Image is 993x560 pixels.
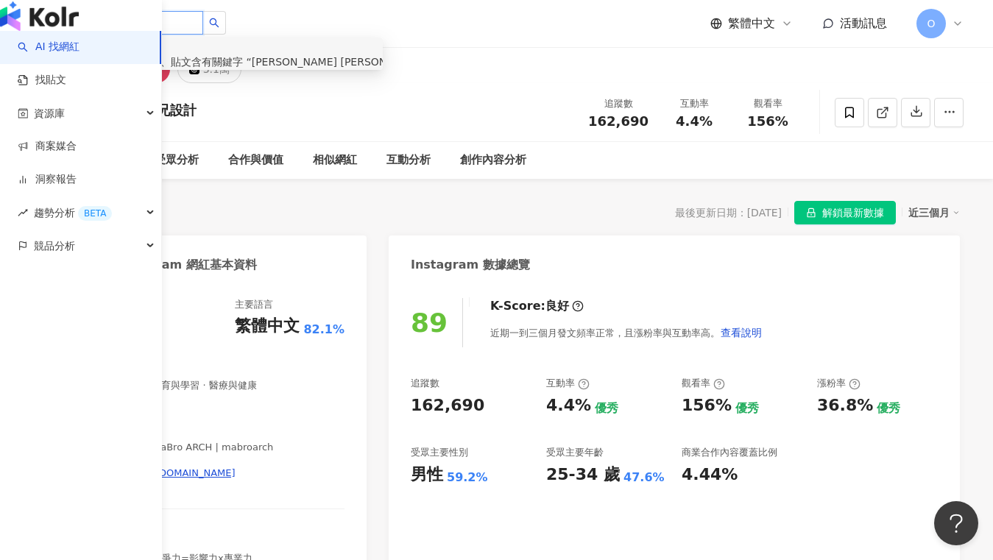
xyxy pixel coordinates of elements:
[675,207,782,219] div: 最後更新日期：[DATE]
[18,139,77,154] a: 商案媒合
[490,318,763,347] div: 近期一到三個月發文頻率正常，且漲粉率與互動率高。
[235,298,273,311] div: 主要語言
[822,202,884,225] span: 解鎖最新數據
[817,377,861,390] div: 漲粉率
[18,73,66,88] a: 找貼文
[114,379,344,392] span: 房地產 · 教育與學習 · 醫療與健康
[740,96,796,111] div: 觀看率
[721,327,762,339] span: 查看說明
[209,18,219,28] span: search
[840,16,887,30] span: 活動訊息
[235,315,300,338] div: 繁體中文
[460,152,526,169] div: 創作內容分析
[78,206,112,221] div: BETA
[623,469,665,486] div: 47.6%
[18,172,77,187] a: 洞察報告
[682,446,777,459] div: 商業合作內容覆蓋比例
[934,501,978,545] iframe: Help Scout Beacon - Open
[18,208,28,218] span: rise
[411,464,443,486] div: 男性
[34,97,65,130] span: 資源庫
[411,257,530,273] div: Instagram 數據總覽
[411,377,439,390] div: 追蹤數
[386,152,431,169] div: 互動分析
[666,96,722,111] div: 互動率
[595,400,618,417] div: 優秀
[546,394,591,417] div: 4.4%
[144,101,197,119] div: 馬兄設計
[34,196,112,230] span: 趨勢分析
[411,308,448,338] div: 89
[129,467,236,480] div: [URL][DOMAIN_NAME]
[545,298,569,314] div: 良好
[877,400,900,417] div: 優秀
[806,208,816,218] span: lock
[588,113,649,129] span: 162,690
[114,441,344,454] span: 馬兄建築MaBro ARCH | mabroarch
[728,15,775,32] span: 繁體中文
[303,322,344,338] span: 82.1%
[228,152,283,169] div: 合作與價值
[794,201,896,224] button: 解鎖最新數據
[114,467,344,480] a: [URL][DOMAIN_NAME]
[18,40,79,54] a: searchAI 找網紅
[490,298,584,314] div: K-Score :
[313,152,357,169] div: 相似網紅
[447,469,488,486] div: 59.2%
[546,446,604,459] div: 受眾主要年齡
[546,377,590,390] div: 互動率
[720,318,763,347] button: 查看說明
[411,446,468,459] div: 受眾主要性別
[682,394,732,417] div: 156%
[588,96,649,111] div: 追蹤數
[682,377,725,390] div: 觀看率
[735,400,759,417] div: 優秀
[252,56,426,68] span: [PERSON_NAME] [PERSON_NAME]
[411,394,484,417] div: 162,690
[682,464,738,486] div: 4.44%
[34,230,75,263] span: 競品分析
[747,114,788,129] span: 156%
[546,464,620,486] div: 25-34 歲
[927,15,935,32] span: O
[908,203,960,222] div: 近三個月
[817,394,873,417] div: 36.8%
[676,114,713,129] span: 4.4%
[155,152,199,169] div: 受眾分析
[88,54,383,70] div: 搜尋名稱、敘述、貼文含有關鍵字 “ ” 的網紅
[114,257,257,273] div: Instagram 網紅基本資料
